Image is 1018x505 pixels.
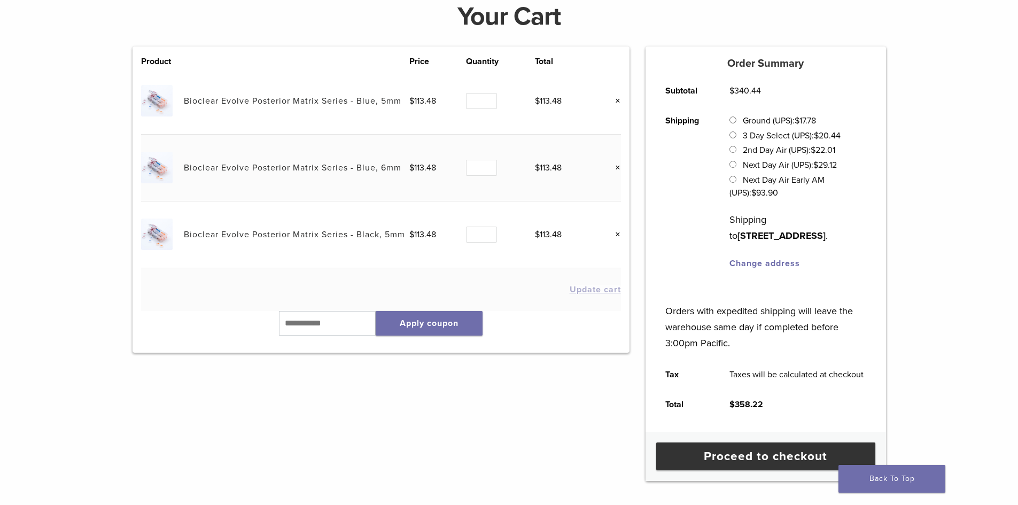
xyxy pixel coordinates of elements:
[838,465,945,493] a: Back To Top
[729,212,866,244] p: Shipping to .
[535,96,540,106] span: $
[814,130,819,141] span: $
[409,229,436,240] bdi: 113.48
[729,86,761,96] bdi: 340.44
[409,96,414,106] span: $
[811,145,835,156] bdi: 22.01
[729,399,735,410] span: $
[376,311,483,336] button: Apply coupon
[654,390,718,419] th: Total
[141,85,173,116] img: Bioclear Evolve Posterior Matrix Series - Blue, 5mm
[665,287,866,351] p: Orders with expedited shipping will leave the warehouse same day if completed before 3:00pm Pacific.
[743,160,837,170] label: Next Day Air (UPS):
[409,229,414,240] span: $
[125,4,894,29] h1: Your Cart
[729,86,734,96] span: $
[718,360,876,390] td: Taxes will be calculated at checkout
[751,188,756,198] span: $
[570,285,621,294] button: Update cart
[535,229,540,240] span: $
[141,219,173,250] img: Bioclear Evolve Posterior Matrix Series - Black, 5mm
[535,229,562,240] bdi: 113.48
[654,360,718,390] th: Tax
[654,76,718,106] th: Subtotal
[141,55,184,68] th: Product
[729,258,800,269] a: Change address
[535,96,562,106] bdi: 113.48
[743,130,841,141] label: 3 Day Select (UPS):
[729,399,763,410] bdi: 358.22
[743,115,816,126] label: Ground (UPS):
[813,160,818,170] span: $
[795,115,799,126] span: $
[409,162,436,173] bdi: 113.48
[535,162,562,173] bdi: 113.48
[737,230,826,242] strong: [STREET_ADDRESS]
[646,57,886,70] h5: Order Summary
[751,188,778,198] bdi: 93.90
[409,55,466,68] th: Price
[184,96,401,106] a: Bioclear Evolve Posterior Matrix Series - Blue, 5mm
[743,145,835,156] label: 2nd Day Air (UPS):
[141,152,173,183] img: Bioclear Evolve Posterior Matrix Series - Blue, 6mm
[535,162,540,173] span: $
[409,162,414,173] span: $
[813,160,837,170] bdi: 29.12
[654,106,718,278] th: Shipping
[607,94,621,108] a: Remove this item
[607,161,621,175] a: Remove this item
[184,229,405,240] a: Bioclear Evolve Posterior Matrix Series - Black, 5mm
[795,115,816,126] bdi: 17.78
[729,175,824,198] label: Next Day Air Early AM (UPS):
[184,162,401,173] a: Bioclear Evolve Posterior Matrix Series - Blue, 6mm
[466,55,535,68] th: Quantity
[656,442,875,470] a: Proceed to checkout
[535,55,592,68] th: Total
[811,145,815,156] span: $
[607,228,621,242] a: Remove this item
[409,96,436,106] bdi: 113.48
[814,130,841,141] bdi: 20.44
